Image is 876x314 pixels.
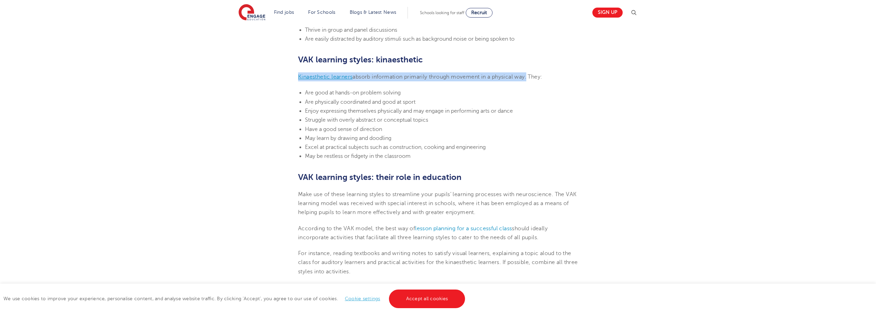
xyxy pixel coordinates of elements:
span: Have a good sense of direction [305,126,382,132]
span: According to the VAK model, the best way of [298,225,415,232]
span: should ideally incorporate activities that facilitate all three learning styles to cater to the n... [298,225,548,241]
a: lesson planning for a successful class [415,225,512,232]
span: For instance, reading textbooks and writing notes to satisfy visual learners, explaining a topic ... [298,250,578,275]
a: Blogs & Latest News [350,10,397,15]
b: VAK learning styles: kinaesthetic [298,55,423,64]
span: Enjoy expressing themselves physically and may engage in performing arts or dance [305,108,513,114]
span: May learn by drawing and doodling [305,135,391,141]
a: Kinaesthetic learners [298,74,352,80]
a: For Schools [308,10,335,15]
span: Schools looking for staff [420,10,464,15]
span: We use cookies to improve your experience, personalise content, and analyse website traffic. By c... [3,296,467,301]
a: Find jobs [274,10,294,15]
a: Sign up [592,8,623,18]
span: Make use of these learning styles to streamline your pupils’ learning processes with neuroscience... [298,191,577,216]
a: Cookie settings [345,296,380,301]
span: Are good at hands-on problem solving [305,90,401,96]
span: May be restless or fidgety in the classroom [305,153,411,159]
span: Excel at practical subjects such as construction, cooking and engineering [305,144,486,150]
a: Recruit [466,8,493,18]
span: Are physically coordinated and good at sport [305,99,415,105]
span: Struggle with overly abstract or conceptual topics [305,117,428,123]
span: Are easily distracted by auditory stimuli such as background noise or being spoken to [305,36,515,42]
img: Engage Education [239,4,265,21]
span: Recruit [471,10,487,15]
b: VAK learning styles: their role in education [298,172,462,182]
span: absorb information primarily through movement in a physical way. They: [352,74,542,80]
span: Thrive in group and panel discussions [305,27,397,33]
a: Accept all cookies [389,290,465,308]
